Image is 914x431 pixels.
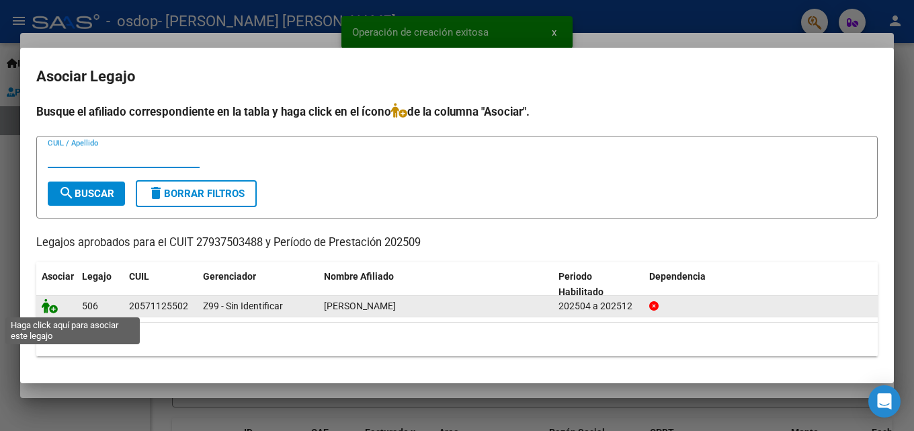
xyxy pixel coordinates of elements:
[558,299,638,314] div: 202504 a 202512
[136,180,257,207] button: Borrar Filtros
[36,262,77,307] datatable-header-cell: Asociar
[77,262,124,307] datatable-header-cell: Legajo
[36,323,878,356] div: 1 registros
[148,188,245,200] span: Borrar Filtros
[319,262,553,307] datatable-header-cell: Nombre Afiliado
[129,299,188,314] div: 20571125502
[58,185,75,201] mat-icon: search
[649,271,706,282] span: Dependencia
[82,271,112,282] span: Legajo
[42,271,74,282] span: Asociar
[36,64,878,89] h2: Asociar Legajo
[129,271,149,282] span: CUIL
[324,271,394,282] span: Nombre Afiliado
[203,301,283,311] span: Z99 - Sin Identificar
[553,262,644,307] datatable-header-cell: Periodo Habilitado
[868,385,901,418] div: Open Intercom Messenger
[82,301,98,311] span: 506
[558,271,604,297] span: Periodo Habilitado
[148,185,164,201] mat-icon: delete
[58,188,114,200] span: Buscar
[48,182,125,206] button: Buscar
[36,103,878,120] h4: Busque el afiliado correspondiente en la tabla y haga click en el ícono de la columna "Asociar".
[36,235,878,251] p: Legajos aprobados para el CUIT 27937503488 y Período de Prestación 202509
[124,262,198,307] datatable-header-cell: CUIL
[203,271,256,282] span: Gerenciador
[324,301,396,311] span: MONTAÑO VERDE ALEJO
[644,262,878,307] datatable-header-cell: Dependencia
[198,262,319,307] datatable-header-cell: Gerenciador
